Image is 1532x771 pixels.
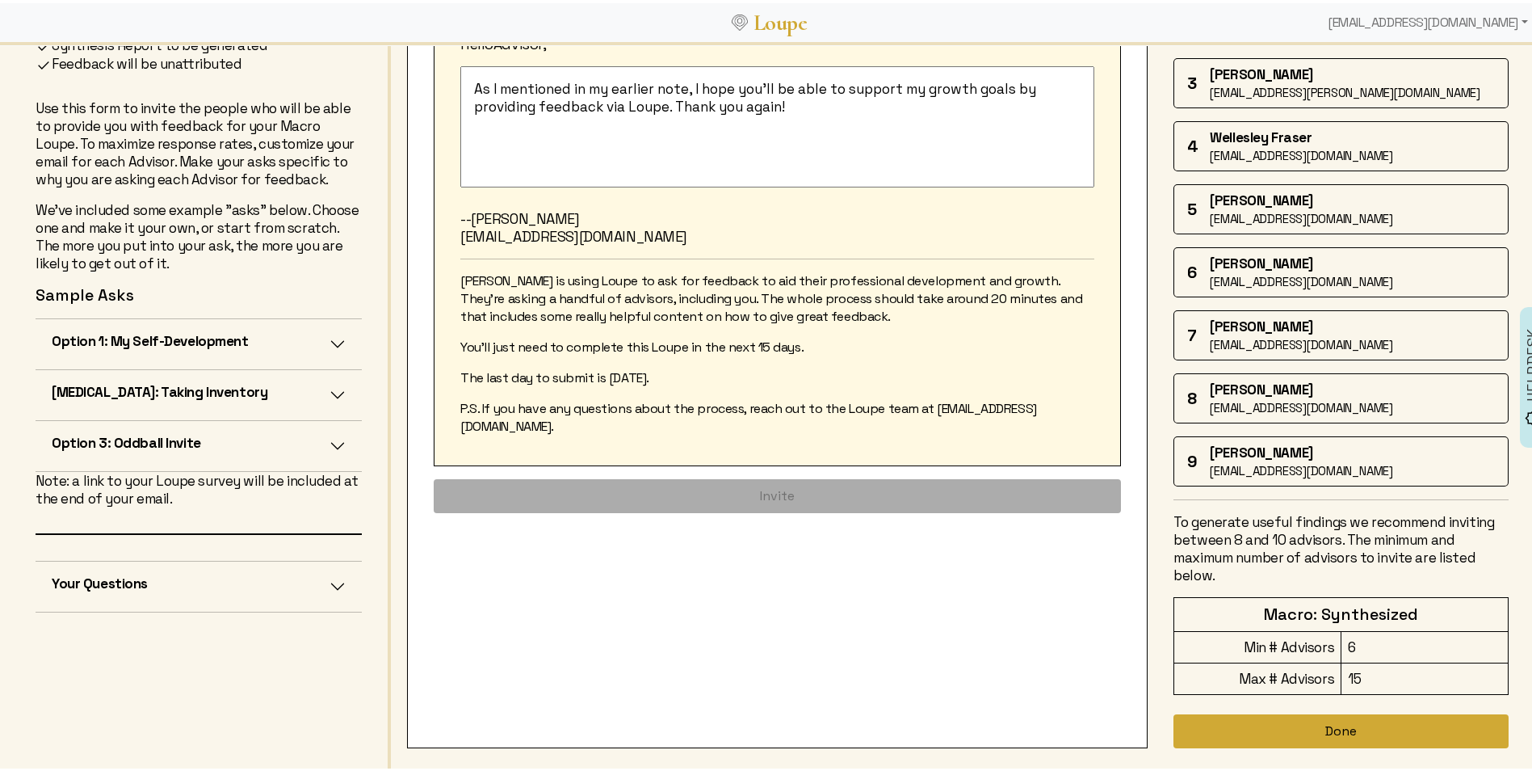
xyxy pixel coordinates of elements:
[460,207,1094,242] p: --[PERSON_NAME] [EMAIL_ADDRESS][DOMAIN_NAME]
[52,329,249,347] h5: Option 1: My Self-Development
[1210,188,1312,206] span: [PERSON_NAME]
[1341,660,1509,692] td: 15
[36,96,362,185] p: Use this form to invite the people who will be able to provide you with feedback for your Macro L...
[1187,196,1210,217] div: 5
[1210,125,1312,143] span: Wellesley Fraser
[36,198,362,269] p: We've included some example "asks" below. Choose one and make it your own, or start from scratch....
[1210,460,1393,475] span: [EMAIL_ADDRESS][DOMAIN_NAME]
[1210,271,1393,286] span: [EMAIL_ADDRESS][DOMAIN_NAME]
[1210,145,1393,160] span: [EMAIL_ADDRESS][DOMAIN_NAME]
[36,418,362,468] button: Option 3: Oddball Invite
[1173,510,1509,581] p: To generate useful findings we recommend inviting between 8 and 10 advisors. The minimum and maxi...
[460,335,1094,353] p: You’ll just need to complete this Loupe in the next 15 days.
[1210,82,1480,97] span: [EMAIL_ADDRESS][PERSON_NAME][DOMAIN_NAME]
[1341,629,1509,660] td: 6
[732,11,748,27] img: Loupe Logo
[36,558,362,609] button: Your Questions
[1181,601,1501,621] h4: Macro: Synthesized
[52,380,267,398] h5: [MEDICAL_DATA]: Taking Inventory
[1210,334,1393,349] span: [EMAIL_ADDRESS][DOMAIN_NAME]
[1187,133,1210,154] div: 4
[52,571,148,589] h5: Your Questions
[36,36,52,52] img: FFFF
[36,282,362,302] h4: Sample Asks
[1210,377,1312,395] span: [PERSON_NAME]
[36,316,362,366] button: Option 1: My Self-Development
[1210,314,1312,332] span: [PERSON_NAME]
[36,367,362,417] button: [MEDICAL_DATA]: Taking Inventory
[36,54,52,70] img: FFFF
[1187,259,1210,280] div: 6
[1187,449,1210,469] div: 9
[1187,385,1210,406] div: 8
[1210,251,1312,269] span: [PERSON_NAME]
[36,469,362,504] p: Note: a link to your Loupe survey will be included at the end of your email.
[1173,711,1509,745] button: Done
[1187,322,1210,343] div: 7
[460,366,1094,384] p: The last day to submit is [DATE].
[52,431,201,449] h5: Option 3: Oddball Invite
[1210,397,1393,412] span: [EMAIL_ADDRESS][DOMAIN_NAME]
[460,397,1094,432] p: P.S. If you have any questions about the process, reach out to the Loupe team at [EMAIL_ADDRESS][...
[460,269,1094,322] p: [PERSON_NAME] is using Loupe to ask for feedback to aid their professional development and growth...
[1174,660,1341,692] td: Max # Advisors
[1187,70,1210,91] div: 3
[1210,440,1312,458] span: [PERSON_NAME]
[1210,208,1393,223] span: [EMAIL_ADDRESS][DOMAIN_NAME]
[748,5,812,35] a: Loupe
[1174,629,1341,660] td: Min # Advisors
[1210,62,1312,80] span: [PERSON_NAME]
